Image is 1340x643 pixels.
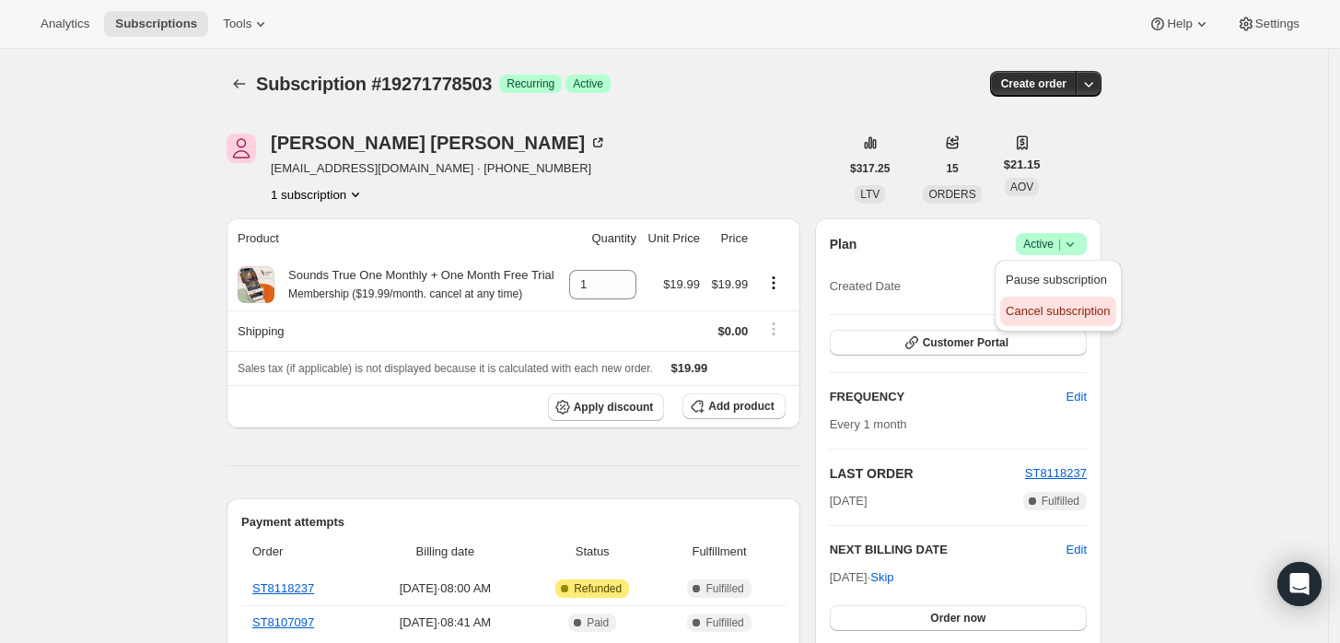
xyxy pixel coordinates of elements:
[859,563,904,592] button: Skip
[1025,464,1087,483] button: ST8118237
[212,11,281,37] button: Tools
[274,266,554,303] div: Sounds True One Monthly + One Month Free Trial
[563,218,642,259] th: Quantity
[252,581,314,595] a: ST8118237
[1055,382,1098,412] button: Edit
[1000,265,1115,295] button: Pause subscription
[682,393,785,419] button: Add product
[573,76,603,91] span: Active
[870,568,893,587] span: Skip
[1006,304,1110,318] span: Cancel subscription
[830,235,857,253] h2: Plan
[860,188,880,201] span: LTV
[1023,235,1079,253] span: Active
[115,17,197,31] span: Subscriptions
[227,218,563,259] th: Product
[664,543,774,561] span: Fulfillment
[923,335,1008,350] span: Customer Portal
[370,543,520,561] span: Billing date
[850,161,890,176] span: $317.25
[830,388,1066,406] h2: FREQUENCY
[718,324,749,338] span: $0.00
[1004,156,1041,174] span: $21.15
[271,134,607,152] div: [PERSON_NAME] [PERSON_NAME]
[238,266,274,303] img: product img
[1042,494,1079,509] span: Fulfilled
[711,277,748,291] span: $19.99
[507,76,554,91] span: Recurring
[256,74,492,94] span: Subscription #19271778503
[928,188,975,201] span: ORDERS
[241,532,365,572] th: Order
[227,71,252,97] button: Subscriptions
[370,614,520,632] span: [DATE] · 08:41 AM
[830,417,907,431] span: Every 1 month
[1058,237,1061,251] span: |
[1006,273,1107,286] span: Pause subscription
[830,492,868,510] span: [DATE]
[642,218,705,259] th: Unit Price
[708,399,774,414] span: Add product
[227,310,563,351] th: Shipping
[830,605,1087,631] button: Order now
[370,579,520,598] span: [DATE] · 08:00 AM
[574,581,622,596] span: Refunded
[104,11,208,37] button: Subscriptions
[1137,11,1221,37] button: Help
[574,400,654,415] span: Apply discount
[935,156,969,181] button: 15
[830,464,1025,483] h2: LAST ORDER
[839,156,901,181] button: $317.25
[531,543,654,561] span: Status
[671,361,708,375] span: $19.99
[1025,466,1087,480] a: ST8118237
[830,277,901,296] span: Created Date
[830,570,894,584] span: [DATE] ·
[227,134,256,163] span: Judith Hellmann
[1010,181,1033,193] span: AOV
[288,287,522,300] small: Membership ($19.99/month. cancel at any time)
[705,218,753,259] th: Price
[830,541,1066,559] h2: NEXT BILLING DATE
[223,17,251,31] span: Tools
[705,615,743,630] span: Fulfilled
[663,277,700,291] span: $19.99
[1226,11,1311,37] button: Settings
[238,362,653,375] span: Sales tax (if applicable) is not displayed because it is calculated with each new order.
[1001,76,1066,91] span: Create order
[252,615,314,629] a: ST8107097
[1167,17,1192,31] span: Help
[271,185,365,204] button: Product actions
[1277,562,1322,606] div: Open Intercom Messenger
[1066,388,1087,406] span: Edit
[29,11,100,37] button: Analytics
[41,17,89,31] span: Analytics
[930,611,985,625] span: Order now
[241,513,786,532] h2: Payment attempts
[705,581,743,596] span: Fulfilled
[587,615,609,630] span: Paid
[548,393,665,421] button: Apply discount
[1000,297,1115,326] button: Cancel subscription
[759,319,788,339] button: Shipping actions
[271,159,607,178] span: [EMAIL_ADDRESS][DOMAIN_NAME] · [PHONE_NUMBER]
[1255,17,1299,31] span: Settings
[830,330,1087,356] button: Customer Portal
[1066,541,1087,559] button: Edit
[990,71,1078,97] button: Create order
[759,273,788,293] button: Product actions
[946,161,958,176] span: 15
